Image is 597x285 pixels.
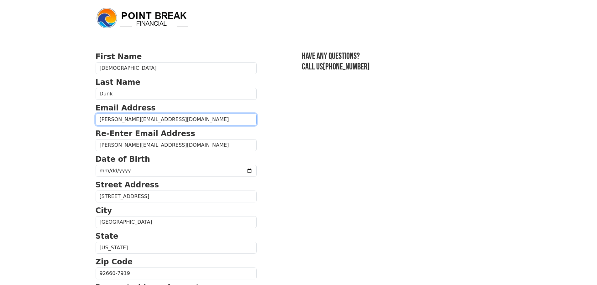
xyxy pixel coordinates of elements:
[96,155,150,164] strong: Date of Birth
[96,7,190,29] img: logo.png
[96,191,257,202] input: Street Address
[96,88,257,100] input: Last Name
[302,51,502,62] h3: Have any questions?
[96,267,257,279] input: Zip Code
[96,129,195,138] strong: Re-Enter Email Address
[96,139,257,151] input: Re-Enter Email Address
[96,104,156,112] strong: Email Address
[96,62,257,74] input: First Name
[96,206,112,215] strong: City
[96,78,140,87] strong: Last Name
[96,114,257,125] input: Email Address
[302,62,502,72] h3: Call us
[96,257,133,266] strong: Zip Code
[96,216,257,228] input: City
[96,52,142,61] strong: First Name
[96,181,159,189] strong: Street Address
[96,232,118,241] strong: State
[323,62,370,72] a: [PHONE_NUMBER]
